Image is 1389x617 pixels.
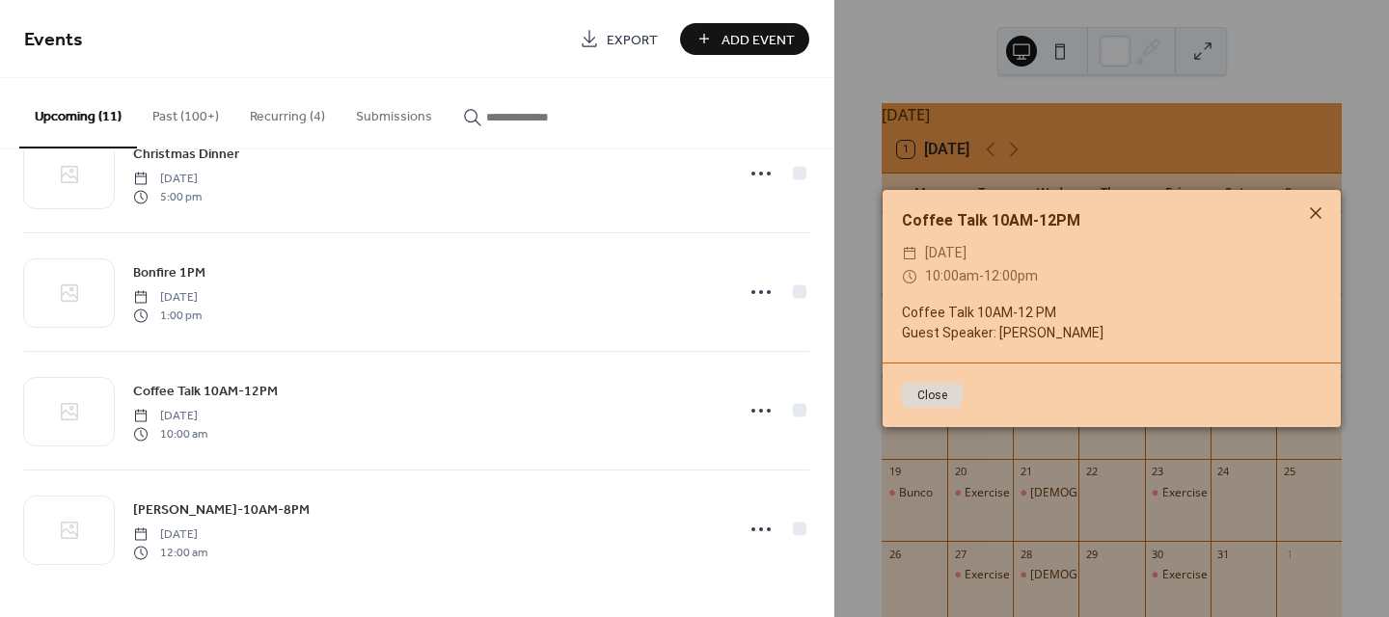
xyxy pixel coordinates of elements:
button: Recurring (4) [234,78,340,147]
a: Christmas Dinner [133,143,239,165]
span: 10:00 am [133,425,207,443]
span: 1:00 pm [133,307,202,324]
span: [DATE] [133,289,202,307]
span: [DATE] [133,526,207,544]
span: Coffee Talk 10AM-12PM [133,382,278,402]
span: [DATE] [133,171,202,188]
div: ​ [902,265,917,288]
button: Past (100+) [137,78,234,147]
span: Export [607,30,658,50]
a: Export [565,23,672,55]
span: Bonfire 1PM [133,263,205,283]
span: 12:00 am [133,544,207,561]
span: [DATE] [133,408,207,425]
div: ​ [902,242,917,265]
span: Add Event [722,30,795,50]
div: Coffee Talk 10AM-12PM [883,209,1341,232]
button: Close [902,383,963,408]
span: Christmas Dinner [133,145,239,165]
span: Events [24,21,83,59]
div: Coffee Talk 10AM-12 PM Guest Speaker: [PERSON_NAME] [883,303,1341,343]
a: Coffee Talk 10AM-12PM [133,380,278,402]
span: [DATE] [925,242,967,265]
span: [PERSON_NAME]-10AM-8PM [133,500,310,521]
span: 5:00 pm [133,188,202,205]
button: Upcoming (11) [19,78,137,148]
span: 12:00pm [984,268,1038,283]
a: Bonfire 1PM [133,261,205,283]
span: - [979,268,984,283]
span: 10:00am [925,268,979,283]
button: Submissions [340,78,448,147]
a: [PERSON_NAME]-10AM-8PM [133,498,310,521]
button: Add Event [680,23,809,55]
